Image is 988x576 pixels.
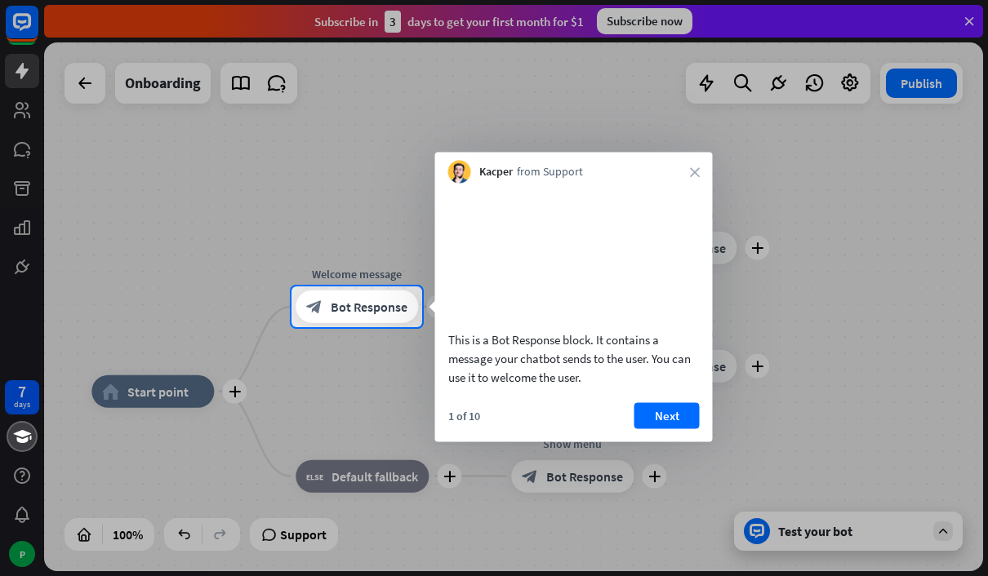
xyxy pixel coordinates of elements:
i: close [690,167,700,177]
span: from Support [517,164,583,180]
i: block_bot_response [306,299,323,315]
div: 1 of 10 [448,408,480,423]
div: This is a Bot Response block. It contains a message your chatbot sends to the user. You can use i... [448,330,700,386]
button: Next [634,402,700,428]
span: Kacper [479,164,513,180]
span: Bot Response [331,299,407,315]
button: Open LiveChat chat widget [13,7,62,55]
